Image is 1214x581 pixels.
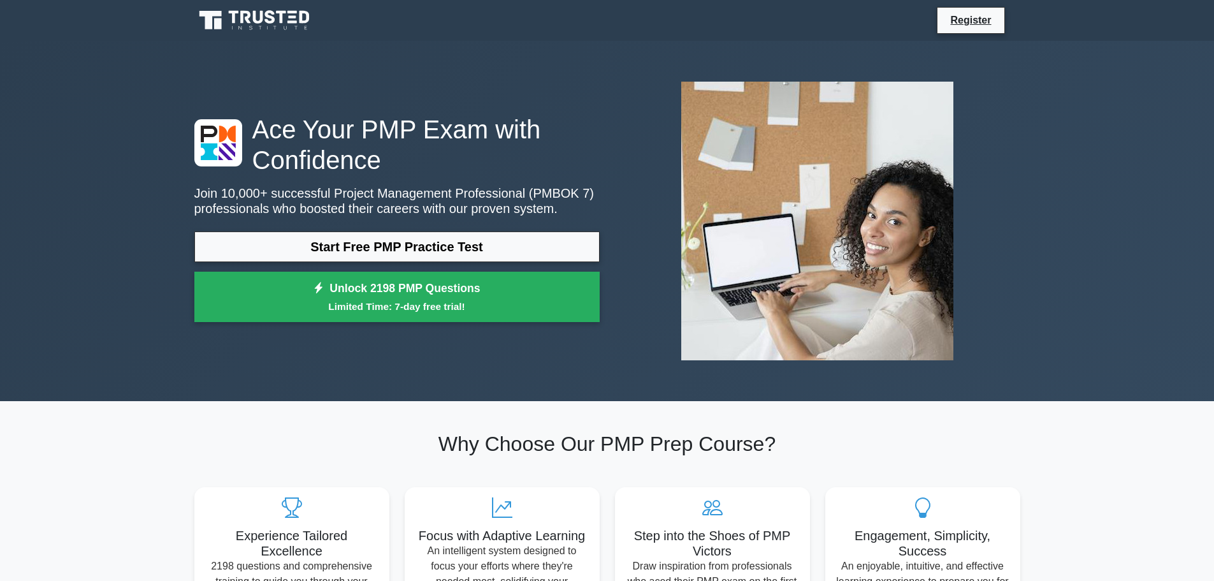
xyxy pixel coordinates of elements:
h5: Experience Tailored Excellence [205,528,379,559]
small: Limited Time: 7-day free trial! [210,299,584,314]
h5: Focus with Adaptive Learning [415,528,589,543]
p: Join 10,000+ successful Project Management Professional (PMBOK 7) professionals who boosted their... [194,186,600,216]
h5: Engagement, Simplicity, Success [835,528,1010,559]
a: Register [943,12,999,28]
h2: Why Choose Our PMP Prep Course? [194,432,1020,456]
h1: Ace Your PMP Exam with Confidence [194,114,600,175]
a: Unlock 2198 PMP QuestionsLimited Time: 7-day free trial! [194,272,600,323]
h5: Step into the Shoes of PMP Victors [625,528,800,559]
a: Start Free PMP Practice Test [194,232,600,262]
